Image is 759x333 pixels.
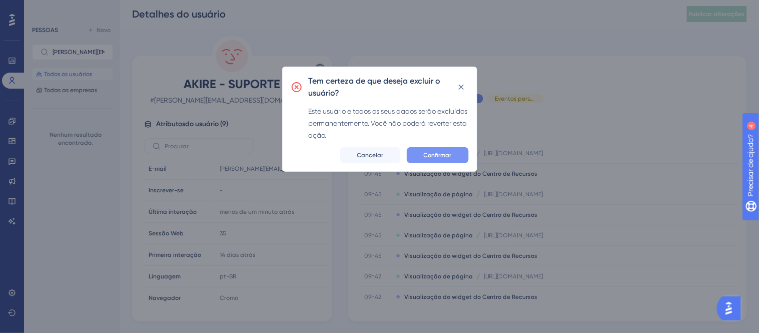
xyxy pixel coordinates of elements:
[24,5,86,12] font: Precisar de ajuda?
[717,293,747,323] iframe: Iniciador do Assistente de IA do UserGuiding
[357,152,384,159] font: Cancelar
[309,76,441,98] font: Tem certeza de que deseja excluir o usuário?
[309,107,468,139] font: Este usuário e todos os seus dados serão excluídos permanentemente. Você não poderá reverter esta...
[93,6,96,12] font: 4
[424,152,452,159] font: Confirmar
